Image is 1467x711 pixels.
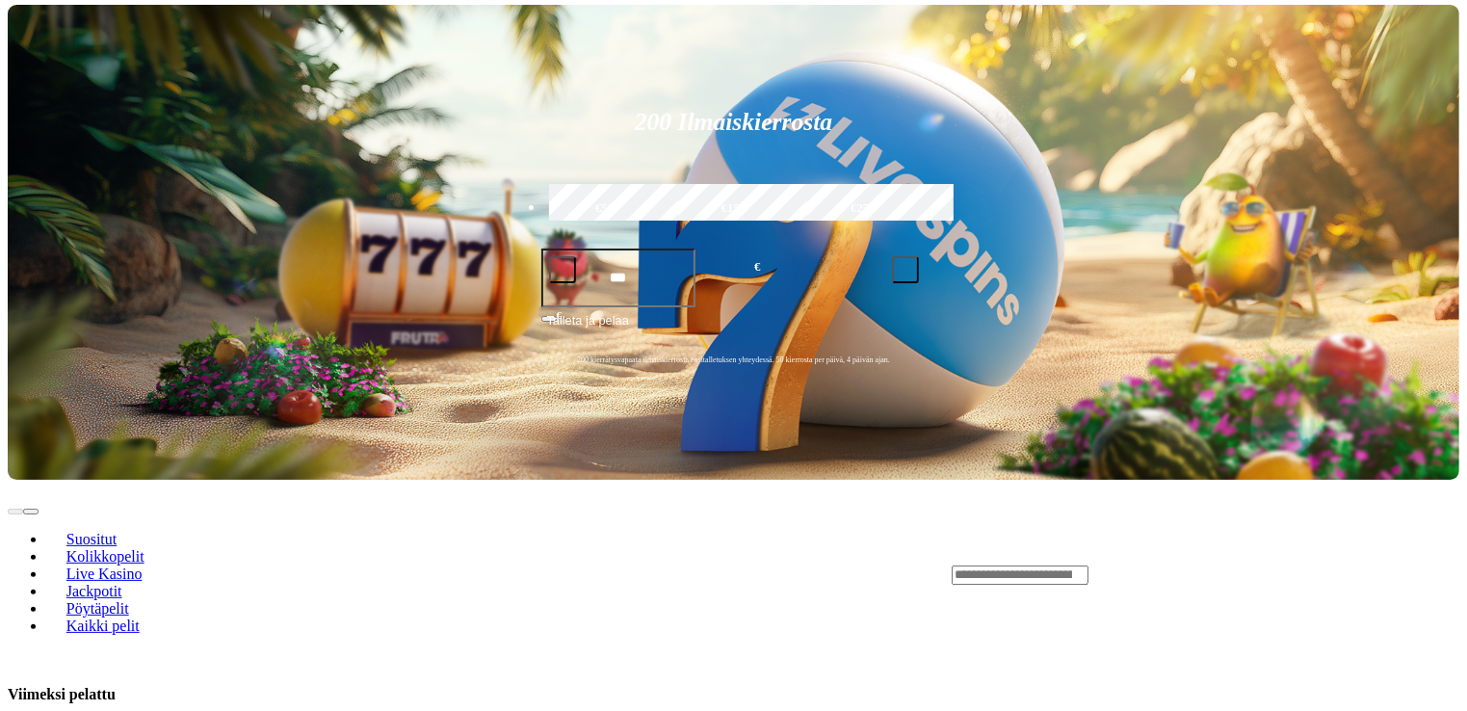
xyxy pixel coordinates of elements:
[892,256,919,283] button: plus icon
[8,498,913,650] nav: Lobby
[544,181,666,237] label: €50
[802,181,924,237] label: €250
[8,509,23,514] button: prev slide
[46,612,160,641] a: Kaikki pelit
[673,181,795,237] label: €150
[59,531,124,547] span: Suositut
[8,480,1459,669] header: Lobby
[59,583,130,599] span: Jackpotit
[59,600,137,617] span: Pöytäpelit
[557,309,563,321] span: €
[952,566,1088,585] input: Search
[59,618,147,634] span: Kaikki pelit
[59,566,150,582] span: Live Kasino
[541,310,927,347] button: Talleta ja pelaa
[8,685,116,703] h3: Viimeksi pelattu
[46,560,162,589] a: Live Kasino
[46,525,137,554] a: Suositut
[754,258,760,276] span: €
[549,256,576,283] button: minus icon
[23,509,39,514] button: next slide
[46,577,142,606] a: Jackpotit
[547,311,629,346] span: Talleta ja pelaa
[46,542,164,571] a: Kolikkopelit
[59,548,152,565] span: Kolikkopelit
[46,594,148,623] a: Pöytäpelit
